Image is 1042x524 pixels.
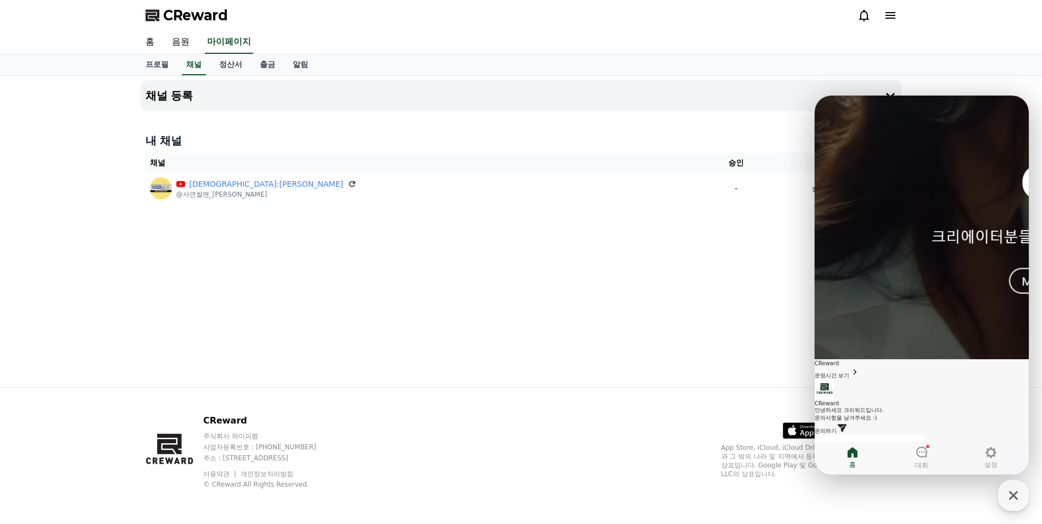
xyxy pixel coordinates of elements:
[137,54,177,75] a: 프로필
[146,133,897,148] h4: 내 채널
[768,153,897,173] th: 상태
[182,54,206,75] a: 채널
[203,470,238,478] a: 이용약관
[203,454,337,462] p: 주소 : [STREET_ADDRESS]
[163,7,228,24] span: CReward
[210,54,251,75] a: 정산서
[150,177,172,199] img: 사연썰:김까치Tv
[203,443,337,451] p: 사업자등록번호 : [PHONE_NUMBER]
[203,480,337,489] p: © CReward All Rights Reserved.
[146,90,193,102] h4: 채널 등록
[190,179,343,190] a: [DEMOGRAPHIC_DATA]:[PERSON_NAME]
[284,54,317,75] a: 알림
[163,31,198,54] a: 음원
[146,153,705,173] th: 채널
[141,80,901,111] button: 채널 등록
[205,31,253,54] a: 마이페이지
[815,96,1029,475] iframe: Channel chat
[709,183,763,194] p: -
[705,153,767,173] th: 승인
[241,470,293,478] a: 개인정보처리방침
[137,31,163,54] a: 홈
[721,443,897,478] p: App Store, iCloud, iCloud Drive 및 iTunes Store는 미국과 그 밖의 나라 및 지역에서 등록된 Apple Inc.의 서비스 상표입니다. Goo...
[146,7,228,24] a: CReward
[251,54,284,75] a: 출금
[203,414,337,427] p: CReward
[176,190,356,199] p: @사연썰맨_[PERSON_NAME]
[812,183,852,194] p: 승인 대기중
[203,432,337,441] p: 주식회사 와이피랩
